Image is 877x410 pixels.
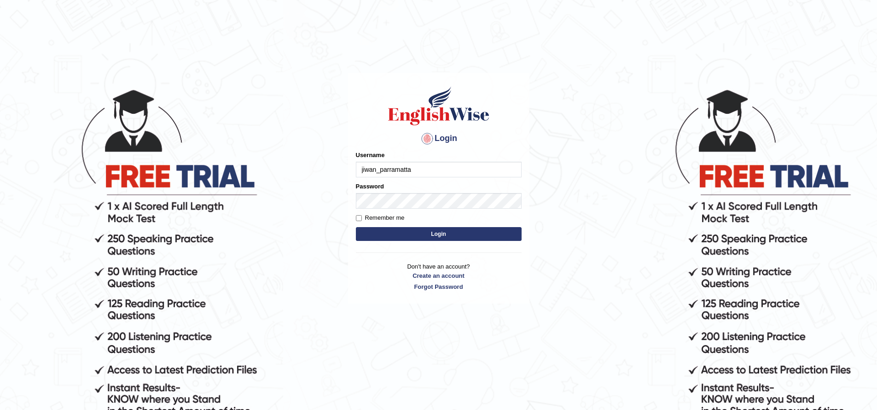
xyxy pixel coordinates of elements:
a: Create an account [356,271,522,280]
label: Remember me [356,213,405,223]
a: Forgot Password [356,282,522,291]
p: Don't have an account? [356,262,522,291]
img: Logo of English Wise sign in for intelligent practice with AI [386,85,491,127]
label: Username [356,151,385,159]
button: Login [356,227,522,241]
label: Password [356,182,384,191]
h4: Login [356,131,522,146]
input: Remember me [356,215,362,221]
